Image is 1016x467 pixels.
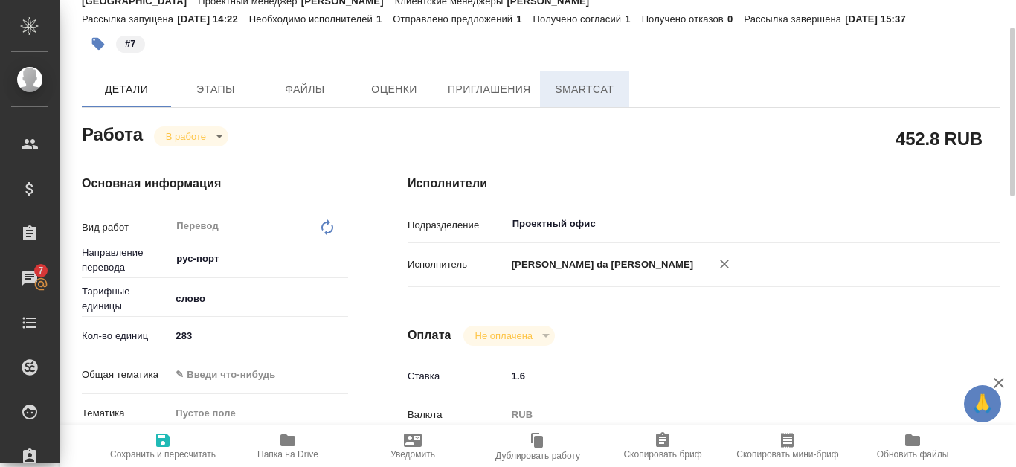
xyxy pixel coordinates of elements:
[942,222,945,225] button: Open
[376,13,393,25] p: 1
[82,406,170,421] p: Тематика
[390,449,435,460] span: Уведомить
[350,425,475,467] button: Уведомить
[110,449,216,460] span: Сохранить и пересчитать
[29,263,52,278] span: 7
[82,367,170,382] p: Общая тематика
[408,218,507,233] p: Подразделение
[850,425,975,467] button: Обновить файлы
[340,257,343,260] button: Open
[708,248,741,280] button: Удалить исполнителя
[845,13,917,25] p: [DATE] 15:37
[115,36,147,49] span: 7
[507,402,951,428] div: RUB
[625,13,641,25] p: 1
[180,80,251,99] span: Этапы
[82,28,115,60] button: Добавить тэг
[970,388,995,419] span: 🙏
[170,401,348,426] div: Пустое поле
[408,257,507,272] p: Исполнитель
[533,13,626,25] p: Получено согласий
[600,425,725,467] button: Скопировать бриф
[408,175,1000,193] h4: Исполнители
[125,36,136,51] p: #7
[475,425,600,467] button: Дублировать работу
[507,257,694,272] p: [PERSON_NAME] da [PERSON_NAME]
[161,130,210,143] button: В работе
[408,326,451,344] h4: Оплата
[82,329,170,344] p: Кол-во единиц
[154,126,228,146] div: В работе
[170,362,348,387] div: ✎ Введи что-нибудь
[549,80,620,99] span: SmartCat
[82,120,143,146] h2: Работа
[82,220,170,235] p: Вид работ
[408,408,507,422] p: Валюта
[642,13,727,25] p: Получено отказов
[170,325,348,347] input: ✎ Введи что-нибудь
[408,369,507,384] p: Ставка
[896,126,983,151] h2: 452.8 RUB
[744,13,845,25] p: Рассылка завершена
[448,80,531,99] span: Приглашения
[471,329,537,342] button: Не оплачена
[507,365,951,387] input: ✎ Введи что-нибудь
[495,451,580,461] span: Дублировать работу
[249,13,376,25] p: Необходимо исполнителей
[463,326,555,346] div: В работе
[170,286,348,312] div: слово
[727,13,744,25] p: 0
[623,449,701,460] span: Скопировать бриф
[176,367,330,382] div: ✎ Введи что-нибудь
[964,385,1001,422] button: 🙏
[100,425,225,467] button: Сохранить и пересчитать
[269,80,341,99] span: Файлы
[177,13,249,25] p: [DATE] 14:22
[393,13,516,25] p: Отправлено предложений
[91,80,162,99] span: Детали
[516,13,533,25] p: 1
[176,406,330,421] div: Пустое поле
[257,449,318,460] span: Папка на Drive
[877,449,949,460] span: Обновить файлы
[82,13,177,25] p: Рассылка запущена
[736,449,838,460] span: Скопировать мини-бриф
[82,284,170,314] p: Тарифные единицы
[82,245,170,275] p: Направление перевода
[225,425,350,467] button: Папка на Drive
[359,80,430,99] span: Оценки
[725,425,850,467] button: Скопировать мини-бриф
[4,260,56,297] a: 7
[82,175,348,193] h4: Основная информация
